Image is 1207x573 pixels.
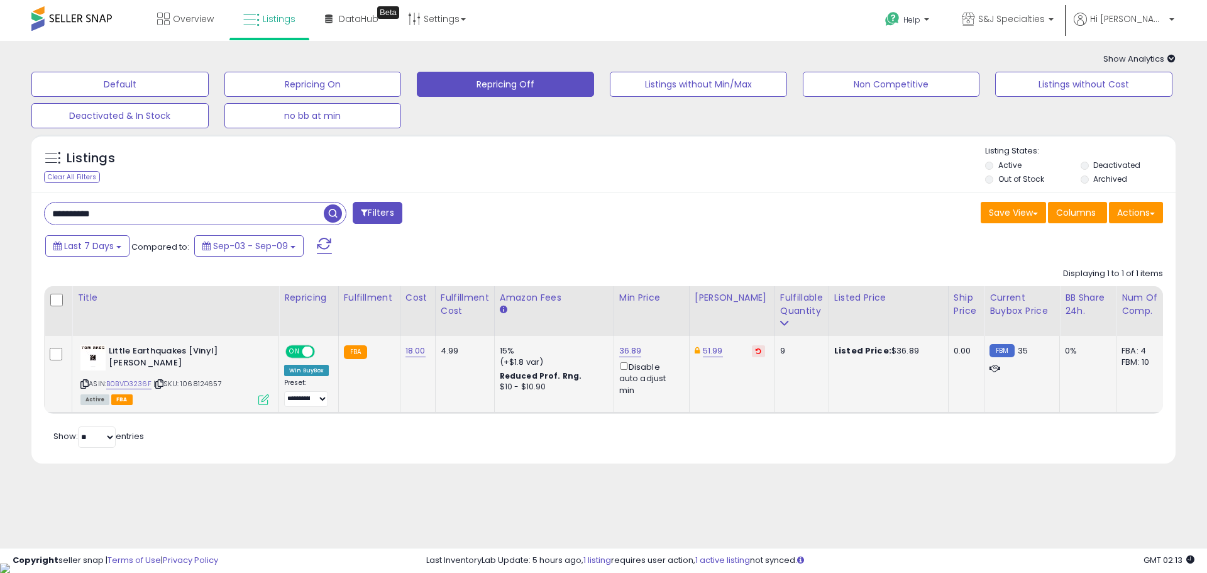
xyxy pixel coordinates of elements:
[500,291,609,304] div: Amazon Fees
[13,554,58,566] strong: Copyright
[77,291,273,304] div: Title
[500,345,604,357] div: 15%
[353,202,402,224] button: Filters
[224,72,402,97] button: Repricing On
[194,235,304,257] button: Sep-03 - Sep-09
[619,345,642,357] a: 36.89
[995,72,1172,97] button: Listings without Cost
[80,345,269,404] div: ASIN:
[1056,206,1096,219] span: Columns
[131,241,189,253] span: Compared to:
[703,345,723,357] a: 51.99
[583,554,611,566] a: 1 listing
[978,13,1045,25] span: S&J Specialties
[173,13,214,25] span: Overview
[954,291,979,318] div: Ship Price
[989,344,1014,357] small: FBM
[998,160,1022,170] label: Active
[903,14,920,25] span: Help
[31,72,209,97] button: Default
[224,103,402,128] button: no bb at min
[44,171,100,183] div: Clear All Filters
[500,357,604,368] div: (+$1.8 var)
[1074,13,1174,41] a: Hi [PERSON_NAME]
[875,2,942,41] a: Help
[344,345,367,359] small: FBA
[31,103,209,128] button: Deactivated & In Stock
[1103,53,1176,65] span: Show Analytics
[1065,345,1106,357] div: 0%
[834,291,943,304] div: Listed Price
[1122,357,1163,368] div: FBM: 10
[53,430,144,442] span: Show: entries
[344,291,395,304] div: Fulfillment
[405,291,430,304] div: Cost
[981,202,1046,223] button: Save View
[263,13,295,25] span: Listings
[441,291,489,318] div: Fulfillment Cost
[13,555,218,567] div: seller snap | |
[1093,160,1140,170] label: Deactivated
[989,291,1054,318] div: Current Buybox Price
[695,554,750,566] a: 1 active listing
[67,150,115,167] h5: Listings
[1144,554,1194,566] span: 2025-09-18 02:13 GMT
[284,379,329,407] div: Preset:
[780,291,824,318] div: Fulfillable Quantity
[998,174,1044,184] label: Out of Stock
[500,382,604,392] div: $10 - $10.90
[377,6,399,19] div: Tooltip anchor
[610,72,787,97] button: Listings without Min/Max
[426,555,1194,567] div: Last InventoryLab Update: 5 hours ago, requires user action, not synced.
[313,347,333,357] span: OFF
[417,72,594,97] button: Repricing Off
[441,345,485,357] div: 4.99
[45,235,130,257] button: Last 7 Days
[287,347,302,357] span: ON
[1109,202,1163,223] button: Actions
[106,379,152,389] a: B0BVD3236F
[500,370,582,381] b: Reduced Prof. Rng.
[619,291,684,304] div: Min Price
[284,291,333,304] div: Repricing
[780,345,819,357] div: 9
[1122,291,1167,318] div: Num of Comp.
[500,304,507,316] small: Amazon Fees.
[80,345,106,370] img: 41jhQty+jyL._SL40_.jpg
[1018,345,1028,357] span: 35
[213,240,288,252] span: Sep-03 - Sep-09
[834,345,939,357] div: $36.89
[1063,268,1163,280] div: Displaying 1 to 1 of 1 items
[111,394,133,405] span: FBA
[1090,13,1166,25] span: Hi [PERSON_NAME]
[619,360,680,396] div: Disable auto adjust min
[885,11,900,27] i: Get Help
[1093,174,1127,184] label: Archived
[109,345,262,372] b: Little Earthquakes [Vinyl] [PERSON_NAME]
[153,379,222,389] span: | SKU: 1068124657
[1065,291,1111,318] div: BB Share 24h.
[107,554,161,566] a: Terms of Use
[803,72,980,97] button: Non Competitive
[80,394,109,405] span: All listings currently available for purchase on Amazon
[695,291,769,304] div: [PERSON_NAME]
[834,345,891,357] b: Listed Price:
[1122,345,1163,357] div: FBA: 4
[954,345,974,357] div: 0.00
[339,13,378,25] span: DataHub
[163,554,218,566] a: Privacy Policy
[64,240,114,252] span: Last 7 Days
[985,145,1175,157] p: Listing States:
[1048,202,1107,223] button: Columns
[284,365,329,376] div: Win BuyBox
[405,345,426,357] a: 18.00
